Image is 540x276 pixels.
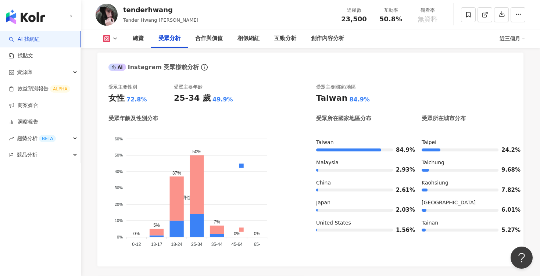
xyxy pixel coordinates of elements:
tspan: 50% [115,153,123,158]
div: 受眾年齡及性別分布 [108,115,158,122]
tspan: 45-64 [231,242,243,247]
div: 受眾主要性別 [108,84,137,90]
span: 趨勢分析 [17,130,56,147]
tspan: 65- [254,242,260,247]
div: [GEOGRAPHIC_DATA] [422,199,512,207]
img: logo [6,10,45,24]
span: 84.9% [396,147,407,153]
div: 72.8% [126,96,147,104]
div: 49.9% [212,96,233,104]
tspan: 30% [115,186,123,190]
tspan: 0% [117,235,123,239]
div: 84.9% [349,96,370,104]
div: Malaysia [316,159,407,166]
a: 效益預測報告ALPHA [9,85,70,93]
div: Japan [316,199,407,207]
div: AI [108,64,126,71]
span: 無資料 [418,15,437,23]
tspan: 60% [115,137,123,141]
div: tenderhwang [123,5,199,14]
tspan: 20% [115,202,123,207]
div: 受眾主要年齡 [174,84,203,90]
div: 追蹤數 [340,7,368,14]
span: 6.01% [501,207,512,213]
div: 互動分析 [274,34,296,43]
div: China [316,179,407,187]
div: Taipei [422,139,512,146]
span: 5.27% [501,227,512,233]
div: 女性 [108,93,125,104]
div: 受眾分析 [158,34,180,43]
img: KOL Avatar [96,4,118,26]
tspan: 35-44 [211,242,223,247]
div: United States [316,219,407,227]
div: 互動率 [377,7,405,14]
div: 受眾所在國家地區分布 [316,115,371,122]
span: 23,500 [341,15,366,23]
div: Taiwan [316,139,407,146]
div: 相似網紅 [237,34,260,43]
div: 受眾所在城市分布 [422,115,466,122]
a: searchAI 找網紅 [9,36,40,43]
tspan: 25-34 [191,242,203,247]
tspan: 40% [115,169,123,174]
tspan: 0-12 [132,242,141,247]
span: 2.61% [396,187,407,193]
div: 創作內容分析 [311,34,344,43]
div: Tainan [422,219,512,227]
span: 9.68% [501,167,512,173]
span: 2.93% [396,167,407,173]
span: rise [9,136,14,141]
tspan: 18-24 [171,242,182,247]
span: 2.03% [396,207,407,213]
tspan: 10% [115,219,123,223]
span: 24.2% [501,147,512,153]
div: 觀看率 [414,7,441,14]
span: 競品分析 [17,147,37,163]
div: Taichung [422,159,512,166]
div: 受眾主要國家/地區 [316,84,356,90]
div: 近三個月 [500,33,525,44]
div: Kaohsiung [422,179,512,187]
a: 找貼文 [9,52,33,60]
span: 1.56% [396,227,407,233]
div: BETA [39,135,56,142]
div: 合作與價值 [195,34,223,43]
div: 總覽 [133,34,144,43]
span: info-circle [200,63,209,72]
span: 50.8% [379,15,402,23]
span: 7.82% [501,187,512,193]
div: 25-34 歲 [174,93,211,104]
tspan: 13-17 [151,242,162,247]
a: 洞察報告 [9,118,38,126]
div: Instagram 受眾樣貌分析 [108,63,199,71]
a: 商案媒合 [9,102,38,109]
iframe: Help Scout Beacon - Open [511,247,533,269]
span: 資源庫 [17,64,32,80]
div: Taiwan [316,93,347,104]
span: Tender Hwang [PERSON_NAME] [123,17,199,23]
